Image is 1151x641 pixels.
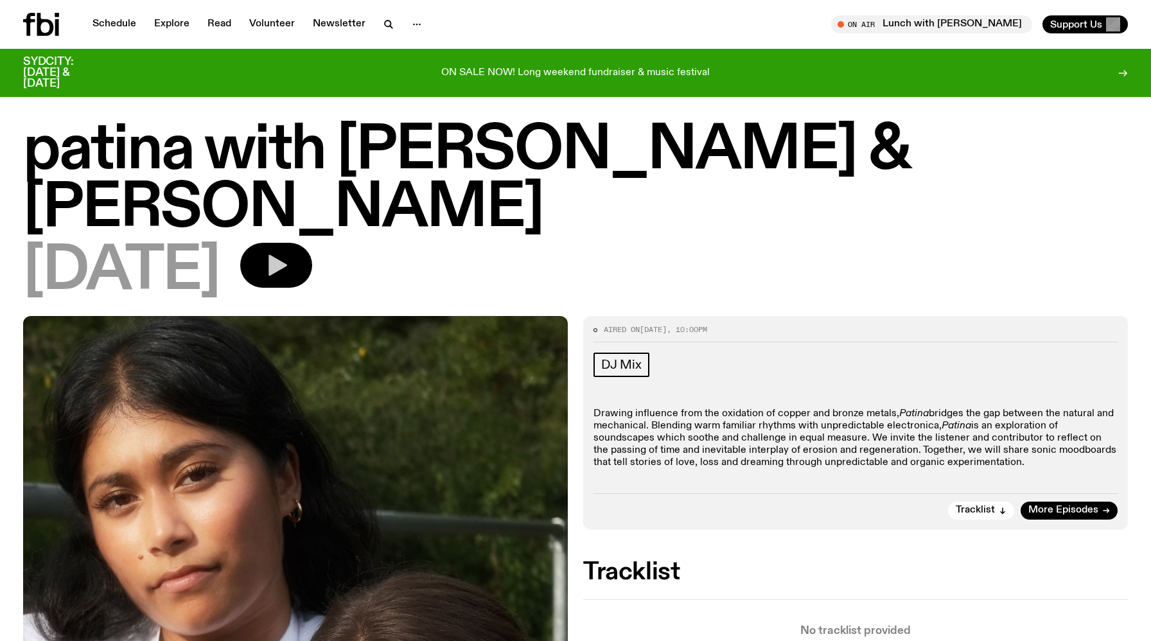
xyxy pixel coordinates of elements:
span: , 10:00pm [667,324,707,335]
button: On AirLunch with [PERSON_NAME] [831,15,1032,33]
p: Drawing influence from the oxidation of copper and bronze metals, bridges the gap between the nat... [593,408,1118,470]
span: [DATE] [23,243,220,301]
button: Tracklist [948,502,1014,520]
h1: patina with [PERSON_NAME] & [PERSON_NAME] [23,122,1128,238]
h3: SYDCITY: [DATE] & [DATE] [23,57,105,89]
span: [DATE] [640,324,667,335]
a: Volunteer [242,15,303,33]
span: DJ Mix [601,358,642,372]
span: More Episodes [1028,505,1098,515]
a: Newsletter [305,15,373,33]
h2: Tracklist [583,561,1128,584]
a: Explore [146,15,197,33]
button: Support Us [1042,15,1128,33]
a: Read [200,15,239,33]
a: Schedule [85,15,144,33]
p: No tracklist provided [583,626,1128,637]
span: Tracklist [956,505,995,515]
span: Aired on [604,324,640,335]
em: Patina [899,408,929,419]
a: More Episodes [1021,502,1118,520]
a: DJ Mix [593,353,649,377]
p: ON SALE NOW! Long weekend fundraiser & music festival [441,67,710,79]
span: Support Us [1050,19,1102,30]
em: Patina [942,421,971,431]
